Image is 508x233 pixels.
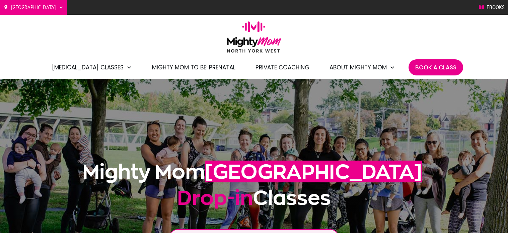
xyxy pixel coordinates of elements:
[11,2,56,12] span: [GEOGRAPHIC_DATA]
[177,187,253,209] span: Drop-in
[152,62,235,73] a: Mighty Mom to Be: Prenatal
[487,2,505,12] span: Ebooks
[479,2,505,12] a: Ebooks
[3,2,64,12] a: [GEOGRAPHIC_DATA]
[256,62,309,73] a: Private Coaching
[205,161,422,182] span: [GEOGRAPHIC_DATA]
[330,62,387,73] span: About Mighty Mom
[415,62,456,73] a: Book A Class
[52,62,124,73] span: [MEDICAL_DATA] Classes
[330,62,395,73] a: About Mighty Mom
[52,62,132,73] a: [MEDICAL_DATA] Classes
[74,159,435,219] h1: Mighty Mom Classes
